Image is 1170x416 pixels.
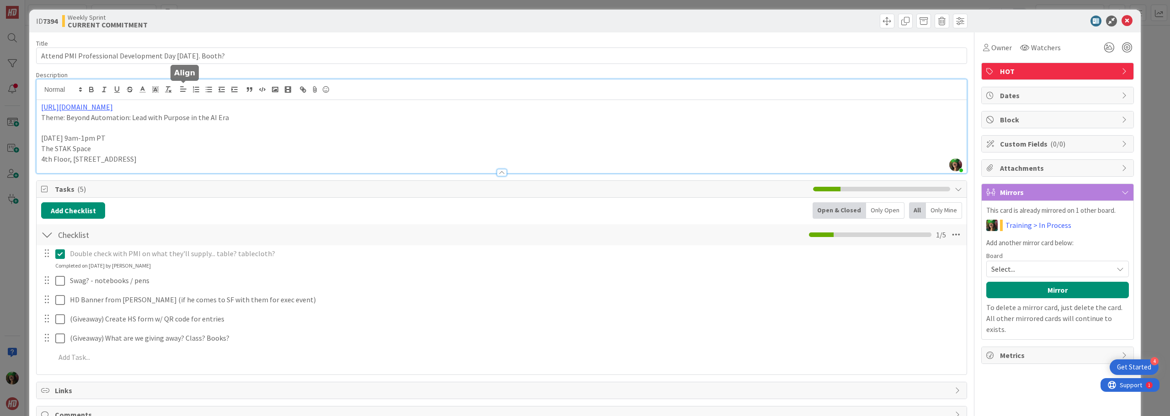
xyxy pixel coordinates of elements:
div: All [909,202,926,219]
span: ID [36,16,58,26]
input: type card name here... [36,47,967,64]
div: 4 [1150,357,1159,365]
span: Select... [991,263,1108,275]
span: Links [55,385,950,396]
span: Board [986,253,1003,259]
div: 1 [48,4,50,11]
span: Block [1000,114,1117,125]
span: Weekly Sprint [68,14,148,21]
span: Custom Fields [1000,138,1117,149]
span: Tasks [55,184,808,195]
img: SL [986,220,998,231]
p: [DATE] 9am-1pm PT [41,133,962,143]
div: Completed on [DATE] by [PERSON_NAME] [55,262,151,270]
span: Metrics [1000,350,1117,361]
span: ( 0/0 ) [1050,139,1065,148]
div: Only Mine [926,202,962,219]
p: 4th Floor, [STREET_ADDRESS] [41,154,962,164]
p: To delete a mirror card, just delete the card. All other mirrored cards will continue to exists. [986,302,1129,335]
span: 1 / 5 [936,229,946,240]
p: (Giveaway) What are we giving away? Class? Books? [70,333,960,343]
p: (Giveaway) Create HS form w/ QR code for entries [70,314,960,324]
span: HOT [1000,66,1117,77]
span: Support [19,1,42,12]
p: Swag? - notebooks / pens [70,275,960,286]
img: zMbp8UmSkcuFrGHA6WMwLokxENeDinhm.jpg [949,158,962,171]
span: Owner [991,42,1012,53]
p: Theme: Beyond Automation: Lead with Purpose in the AI Era [41,112,962,123]
h5: Align [174,68,195,77]
a: Training > In Process [1005,220,1071,231]
p: Add another mirror card below: [986,238,1129,248]
span: Mirrors [1000,187,1117,198]
p: The STAK Space [41,143,962,154]
span: Description [36,71,68,79]
span: Watchers [1031,42,1061,53]
div: Get Started [1117,363,1151,372]
label: Title [36,39,48,47]
input: Add Checklist... [55,226,261,243]
span: Attachments [1000,163,1117,174]
b: CURRENT COMMITMENT [68,21,148,28]
p: This card is already mirrored on 1 other board. [986,205,1129,216]
span: Dates [1000,90,1117,101]
div: Open Get Started checklist, remaining modules: 4 [1110,359,1159,375]
a: [URL][DOMAIN_NAME] [41,102,113,111]
div: Open & Closed [813,202,866,219]
button: Mirror [986,282,1129,298]
p: HD Banner from [PERSON_NAME] (if he comes to SF with them for exec event) [70,295,960,305]
div: Only Open [866,202,904,219]
p: Double check with PMI on what they'll supply... table? tablecloth? [70,248,960,259]
button: Add Checklist [41,202,105,219]
b: 7394 [43,16,58,26]
span: ( 5 ) [77,184,86,194]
